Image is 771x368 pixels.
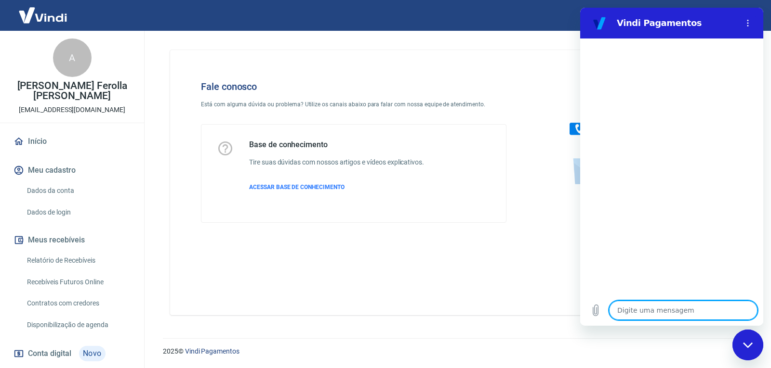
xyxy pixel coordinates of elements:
[53,38,92,77] div: A
[201,100,506,109] p: Está com alguma dúvida ou problema? Utilize os canais abaixo para falar com nossa equipe de atend...
[725,7,759,25] button: Sair
[12,131,133,152] a: Início
[185,347,239,355] a: Vindi Pagamentos
[12,342,133,365] a: Conta digitalNovo
[732,330,763,360] iframe: Botão para abrir a janela de mensagens, conversa em andamento
[580,8,763,326] iframe: Janela de mensagens
[249,184,345,190] span: ACESSAR BASE DE CONHECIMENTO
[23,272,133,292] a: Recebíveis Futuros Online
[23,293,133,313] a: Contratos com credores
[8,81,136,101] p: [PERSON_NAME] Ferolla [PERSON_NAME]
[23,181,133,201] a: Dados da conta
[12,0,74,30] img: Vindi
[23,315,133,335] a: Disponibilização de agenda
[12,160,133,181] button: Meu cadastro
[163,346,748,356] p: 2025 ©
[79,346,106,361] span: Novo
[249,183,424,191] a: ACESSAR BASE DE CONHECIMENTO
[23,203,133,222] a: Dados de login
[12,229,133,251] button: Meus recebíveis
[19,105,125,115] p: [EMAIL_ADDRESS][DOMAIN_NAME]
[249,140,424,150] h5: Base de conhecimento
[249,157,424,167] h6: Tire suas dúvidas com nossos artigos e vídeos explicativos.
[23,251,133,270] a: Relatório de Recebíveis
[550,65,697,194] img: Fale conosco
[28,347,71,360] span: Conta digital
[201,81,506,92] h4: Fale conosco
